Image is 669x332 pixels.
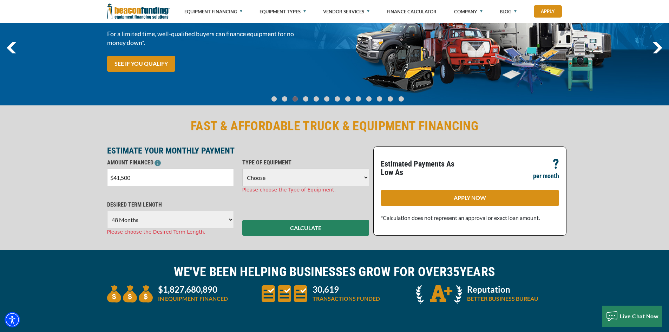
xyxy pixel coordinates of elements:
[354,96,362,102] a: Go To Slide 8
[333,96,341,102] a: Go To Slide 6
[107,285,153,302] img: three money bags to convey large amount of equipment financed
[447,265,460,279] span: 35
[7,42,16,53] img: Left Navigator
[381,190,559,206] a: APPLY NOW
[652,42,662,53] img: Right Navigator
[534,5,562,18] a: Apply
[280,96,289,102] a: Go To Slide 1
[242,220,369,236] button: CALCULATE
[242,158,369,167] p: TYPE OF EQUIPMENT
[158,294,228,303] p: IN EQUIPMENT FINANCED
[107,56,175,72] a: SEE IF YOU QUALIFY
[158,285,228,294] p: $1,827,680,890
[365,96,373,102] a: Go To Slide 9
[652,42,662,53] a: next
[343,96,352,102] a: Go To Slide 7
[262,285,307,302] img: three document icons to convery large amount of transactions funded
[270,96,278,102] a: Go To Slide 0
[107,228,234,236] div: Please choose the Desired Term Length.
[602,306,662,327] button: Live Chat Now
[467,294,538,303] p: BETTER BUSINESS BUREAU
[467,285,538,294] p: Reputation
[107,264,562,280] h2: WE'VE BEEN HELPING BUSINESSES GROW FOR OVER YEARS
[107,169,234,186] input: $
[533,172,559,180] p: per month
[107,118,562,134] h2: FAST & AFFORDABLE TRUCK & EQUIPMENT FINANCING
[322,96,331,102] a: Go To Slide 5
[416,285,462,304] img: A + icon
[375,96,384,102] a: Go To Slide 10
[301,96,310,102] a: Go To Slide 3
[107,30,330,47] span: For a limited time, well-qualified buyers can finance equipment for no money down*.
[291,96,299,102] a: Go To Slide 2
[5,312,20,327] div: Accessibility Menu
[312,96,320,102] a: Go To Slide 4
[381,160,466,177] p: Estimated Payments As Low As
[7,42,16,53] a: previous
[397,96,406,102] a: Go To Slide 12
[620,313,659,319] span: Live Chat Now
[553,160,559,168] p: ?
[107,147,369,155] p: ESTIMATE YOUR MONTHLY PAYMENT
[107,158,234,167] p: AMOUNT FINANCED
[313,294,380,303] p: TRANSACTIONS FUNDED
[107,201,234,209] p: DESIRED TERM LENGTH
[242,186,369,194] div: Please choose the Type of Equipment.
[313,285,380,294] p: 30,619
[386,96,395,102] a: Go To Slide 11
[381,214,540,221] span: *Calculation does not represent an approval or exact loan amount.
